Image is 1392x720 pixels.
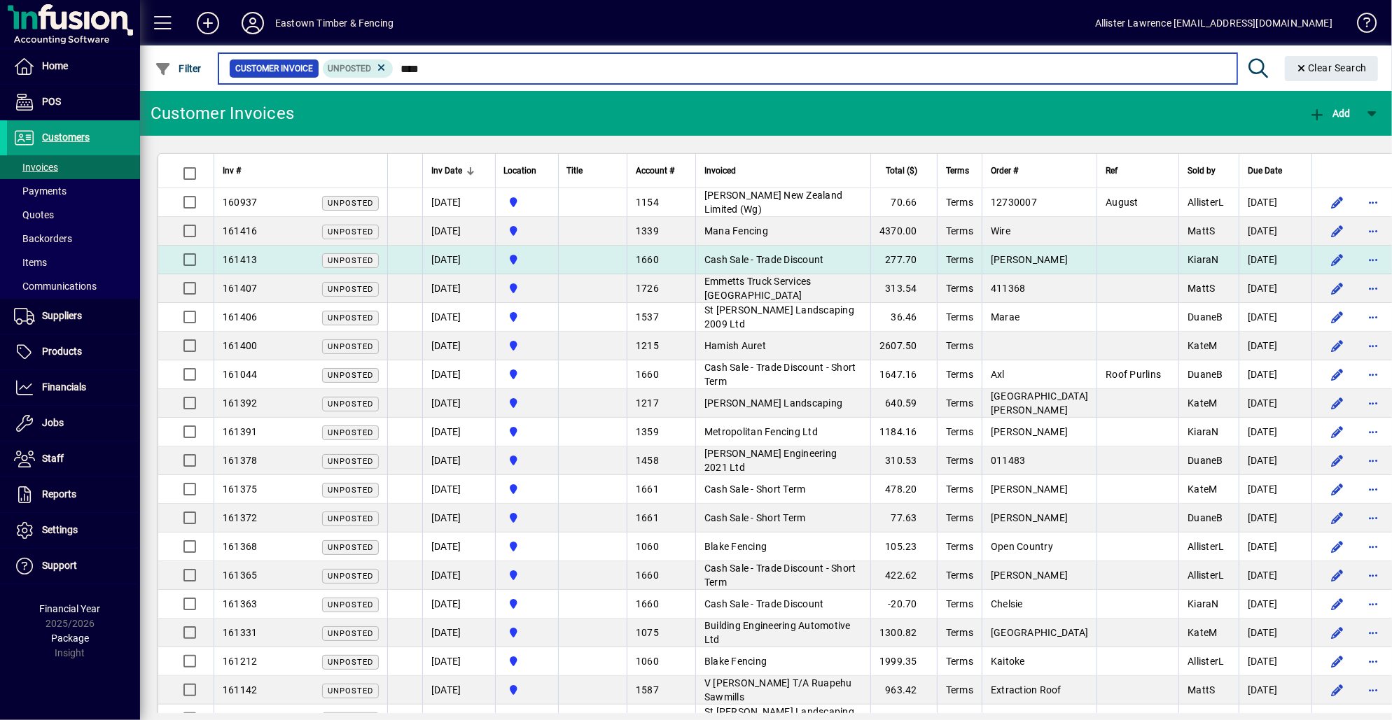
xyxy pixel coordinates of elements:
span: 161391 [223,426,258,437]
span: Support [42,560,77,571]
span: Customer Invoice [235,62,313,76]
button: Edit [1326,507,1349,529]
button: More options [1363,679,1385,701]
span: Unposted [328,658,373,667]
span: Unposted [328,199,373,208]
span: Terms [946,656,973,667]
span: 1075 [636,627,659,638]
span: 161407 [223,283,258,294]
span: AllisterL [1188,570,1224,581]
span: Order # [991,163,1018,178]
span: 161413 [223,254,258,265]
div: Location [504,163,550,178]
td: [DATE] [1239,504,1311,532]
td: [DATE] [1239,389,1311,418]
span: Holyoake St [504,309,550,325]
span: 1458 [636,455,659,466]
span: 011483 [991,455,1026,466]
span: 1339 [636,225,659,237]
td: [DATE] [422,590,495,619]
button: More options [1363,621,1385,644]
button: More options [1363,564,1385,586]
span: Unposted [328,457,373,466]
div: Allister Lawrence [EMAIL_ADDRESS][DOMAIN_NAME] [1095,12,1332,34]
span: AllisterL [1188,197,1224,208]
button: Edit [1326,277,1349,299]
span: 1060 [636,656,659,667]
span: Unposted [328,313,373,323]
span: Products [42,346,82,357]
td: [DATE] [422,619,495,647]
span: 1660 [636,598,659,609]
span: Reports [42,488,76,500]
span: KiaraN [1188,598,1219,609]
button: Clear [1285,56,1379,81]
td: [DATE] [1239,360,1311,389]
td: [DATE] [422,475,495,504]
button: More options [1363,306,1385,328]
span: Unposted [328,342,373,351]
button: More options [1363,650,1385,672]
td: [DATE] [422,188,495,217]
span: Jobs [42,417,64,428]
span: Inv Date [431,163,462,178]
button: Edit [1326,306,1349,328]
td: [DATE] [1239,647,1311,676]
button: More options [1363,191,1385,213]
button: Edit [1326,449,1349,472]
span: 1060 [636,541,659,552]
td: [DATE] [422,217,495,246]
span: [PERSON_NAME] [991,254,1068,265]
span: Metropolitan Fencing Ltd [704,426,818,437]
span: Invoiced [704,163,736,178]
td: [DATE] [1239,418,1311,446]
a: Staff [7,442,140,477]
td: [DATE] [1239,590,1311,619]
span: 161212 [223,656,258,667]
span: Title [567,163,583,178]
button: More options [1363,449,1385,472]
button: More options [1363,248,1385,271]
button: Edit [1326,392,1349,414]
td: [DATE] [422,332,495,360]
button: Filter [151,56,205,81]
button: Edit [1326,248,1349,271]
td: [DATE] [1239,475,1311,504]
td: -20.70 [870,590,937,619]
span: 1660 [636,570,659,581]
span: Unposted [328,514,373,523]
span: [PERSON_NAME] [991,483,1068,495]
div: Total ($) [879,163,930,178]
span: Terms [946,254,973,265]
td: [DATE] [1239,246,1311,274]
button: Add [1305,101,1354,126]
div: Eastown Timber & Fencing [275,12,394,34]
div: Due Date [1248,163,1303,178]
a: Items [7,250,140,274]
span: Building Engineering Automotive Ltd [704,620,851,645]
td: [DATE] [422,274,495,303]
td: 277.70 [870,246,937,274]
span: Terms [946,512,973,523]
td: [DATE] [1239,274,1311,303]
td: 1184.16 [870,418,937,446]
span: [PERSON_NAME] [991,426,1068,437]
span: Invoices [14,162,58,173]
span: DuaneB [1188,369,1223,380]
span: 161372 [223,512,258,523]
button: Edit [1326,564,1349,586]
span: Unposted [328,572,373,581]
span: Terms [946,598,973,609]
span: Communications [14,281,97,292]
a: Settings [7,513,140,548]
button: More options [1363,277,1385,299]
td: [DATE] [422,303,495,332]
span: Backorders [14,233,72,244]
span: Chelsie [991,598,1023,609]
a: Quotes [7,203,140,227]
span: 161416 [223,225,258,237]
span: Unposted [328,600,373,609]
span: 161044 [223,369,258,380]
td: [DATE] [422,676,495,705]
span: Cash Sale - Short Term [704,483,806,495]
